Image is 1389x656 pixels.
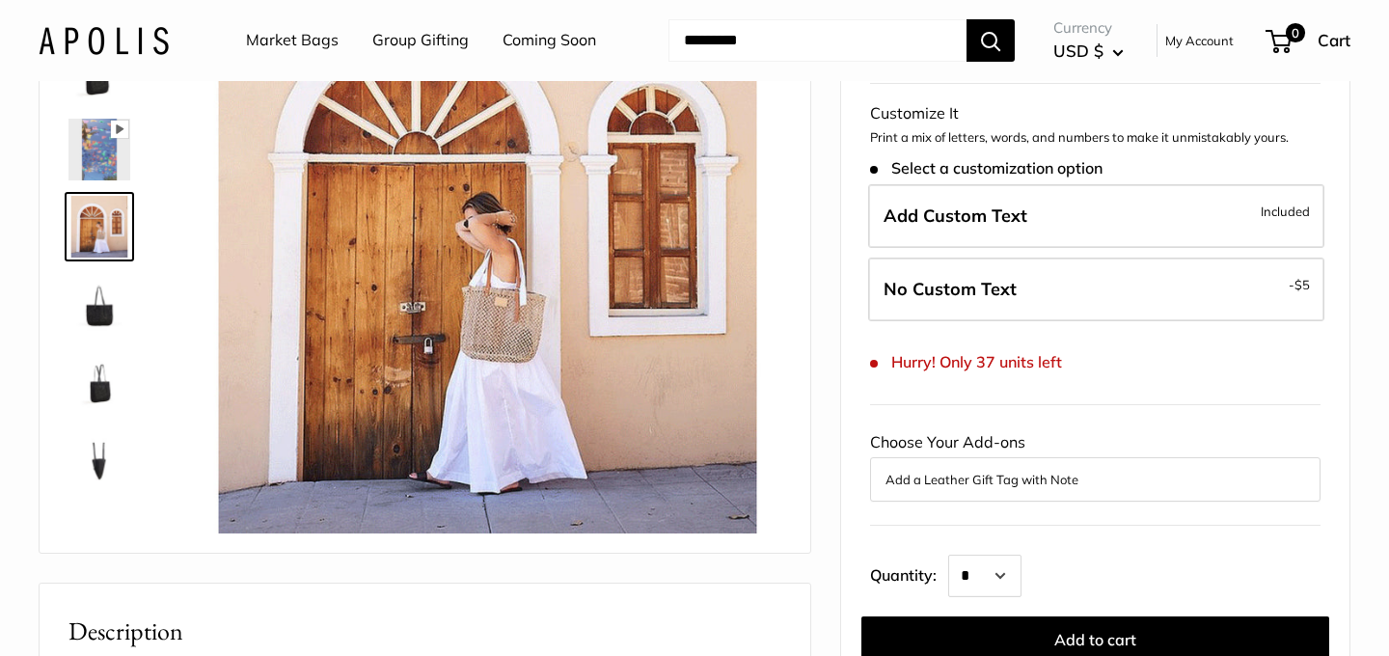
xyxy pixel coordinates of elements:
[1318,30,1350,50] span: Cart
[65,346,134,416] a: Mercado Woven in Black | Estimated Ship: Oct. 19th
[870,99,1321,128] div: Customize It
[1053,14,1124,41] span: Currency
[870,353,1062,371] span: Hurry! Only 37 units left
[68,273,130,335] img: Mercado Woven in Black | Estimated Ship: Oct. 19th
[1294,277,1310,292] span: $5
[870,159,1103,178] span: Select a customization option
[870,428,1321,502] div: Choose Your Add-ons
[1289,273,1310,296] span: -
[870,549,948,597] label: Quantity:
[65,115,134,184] a: Mercado Woven in Black | Estimated Ship: Oct. 19th
[68,350,130,412] img: Mercado Woven in Black | Estimated Ship: Oct. 19th
[65,269,134,339] a: Mercado Woven in Black | Estimated Ship: Oct. 19th
[1053,41,1103,61] span: USD $
[668,19,967,62] input: Search...
[68,613,781,650] h2: Description
[68,505,130,566] img: Mercado Woven in Black | Estimated Ship: Oct. 19th
[1267,25,1350,56] a: 0 Cart
[503,26,596,55] a: Coming Soon
[65,424,134,493] a: Mercado Woven in Black | Estimated Ship: Oct. 19th
[870,128,1321,148] p: Print a mix of letters, words, and numbers to make it unmistakably yours.
[68,196,130,258] img: Mercado Woven in Black | Estimated Ship: Oct. 19th
[884,205,1027,227] span: Add Custom Text
[65,192,134,261] a: Mercado Woven in Black | Estimated Ship: Oct. 19th
[967,19,1015,62] button: Search
[1053,36,1124,67] button: USD $
[65,501,134,570] a: Mercado Woven in Black | Estimated Ship: Oct. 19th
[884,278,1017,300] span: No Custom Text
[1286,23,1305,42] span: 0
[1165,29,1234,52] a: My Account
[246,26,339,55] a: Market Bags
[68,119,130,180] img: Mercado Woven in Black | Estimated Ship: Oct. 19th
[868,184,1324,248] label: Add Custom Text
[885,468,1305,491] button: Add a Leather Gift Tag with Note
[68,427,130,489] img: Mercado Woven in Black | Estimated Ship: Oct. 19th
[39,26,169,54] img: Apolis
[372,26,469,55] a: Group Gifting
[1261,200,1310,223] span: Included
[868,258,1324,321] label: Leave Blank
